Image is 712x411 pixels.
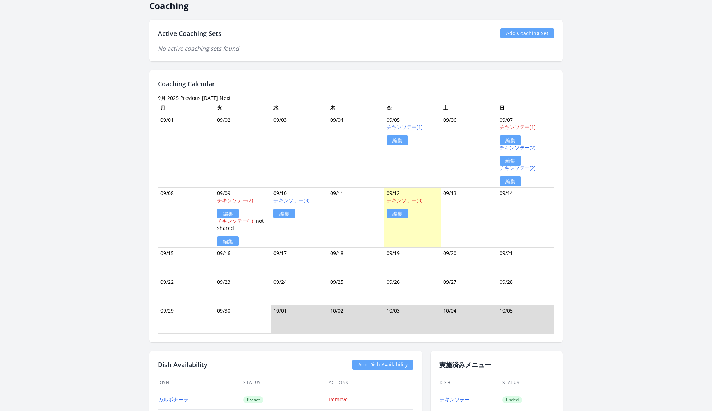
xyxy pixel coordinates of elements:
a: Add Dish Availability [352,360,413,370]
td: 10/01 [271,305,328,333]
th: Actions [328,375,413,390]
th: 金 [384,102,441,114]
span: not shared [217,217,264,231]
a: チキンソテー(2) [217,197,253,204]
a: 編集 [500,176,521,186]
a: Next [220,94,231,101]
a: Previous [180,94,201,101]
td: 09/14 [497,187,554,247]
td: 09/02 [215,114,271,188]
td: 09/21 [497,247,554,276]
th: Status [243,375,328,390]
a: Add Coaching Set [500,28,554,38]
th: 水 [271,102,328,114]
h2: 実施済みメニュー [439,360,554,370]
a: チキンソテー(1) [387,124,422,130]
td: 09/10 [271,187,328,247]
td: 09/20 [441,247,497,276]
td: 09/27 [441,276,497,305]
th: Status [502,375,554,390]
td: 09/12 [384,187,441,247]
a: チキンソテー(1) [217,217,253,224]
td: 09/24 [271,276,328,305]
a: Remove [329,396,348,403]
td: 09/25 [328,276,384,305]
span: Preset [243,396,263,403]
a: チキンソテー(1) [500,124,535,130]
th: 木 [328,102,384,114]
td: 09/08 [158,187,215,247]
td: 09/13 [441,187,497,247]
h2: Coaching Calendar [158,79,554,89]
span: Ended [502,396,522,403]
a: 編集 [273,209,295,218]
td: 09/15 [158,247,215,276]
td: 09/09 [215,187,271,247]
th: Dish [158,375,243,390]
td: 09/06 [441,114,497,188]
td: 10/02 [328,305,384,333]
a: チキンソテー(3) [387,197,422,204]
td: 09/18 [328,247,384,276]
a: チキンソテー [440,396,470,403]
th: 月 [158,102,215,114]
td: 09/29 [158,305,215,333]
td: 09/16 [215,247,271,276]
td: 09/01 [158,114,215,188]
td: 09/28 [497,276,554,305]
td: 09/03 [271,114,328,188]
td: 09/05 [384,114,441,188]
th: 土 [441,102,497,114]
a: チキンソテー(3) [273,197,309,204]
a: 編集 [500,156,521,166]
td: 09/30 [215,305,271,333]
td: 09/17 [271,247,328,276]
a: カルボナーラ [158,396,188,403]
td: 09/22 [158,276,215,305]
h2: Active Coaching Sets [158,28,221,38]
p: No active coaching sets found [158,44,554,53]
td: 09/04 [328,114,384,188]
td: 09/26 [384,276,441,305]
td: 09/23 [215,276,271,305]
td: 09/11 [328,187,384,247]
td: 10/04 [441,305,497,333]
td: 10/03 [384,305,441,333]
td: 09/07 [497,114,554,188]
a: 編集 [387,209,408,218]
a: チキンソテー(2) [500,165,535,171]
a: 編集 [387,135,408,145]
a: 編集 [500,135,521,145]
th: 日 [497,102,554,114]
td: 10/05 [497,305,554,333]
h2: Dish Availability [158,360,207,370]
th: 火 [215,102,271,114]
a: 編集 [217,209,239,218]
time: 9月 2025 [158,94,179,101]
td: 09/19 [384,247,441,276]
a: 編集 [217,236,239,246]
a: チキンソテー(2) [500,144,535,151]
th: Dish [439,375,502,390]
a: [DATE] [202,94,218,101]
